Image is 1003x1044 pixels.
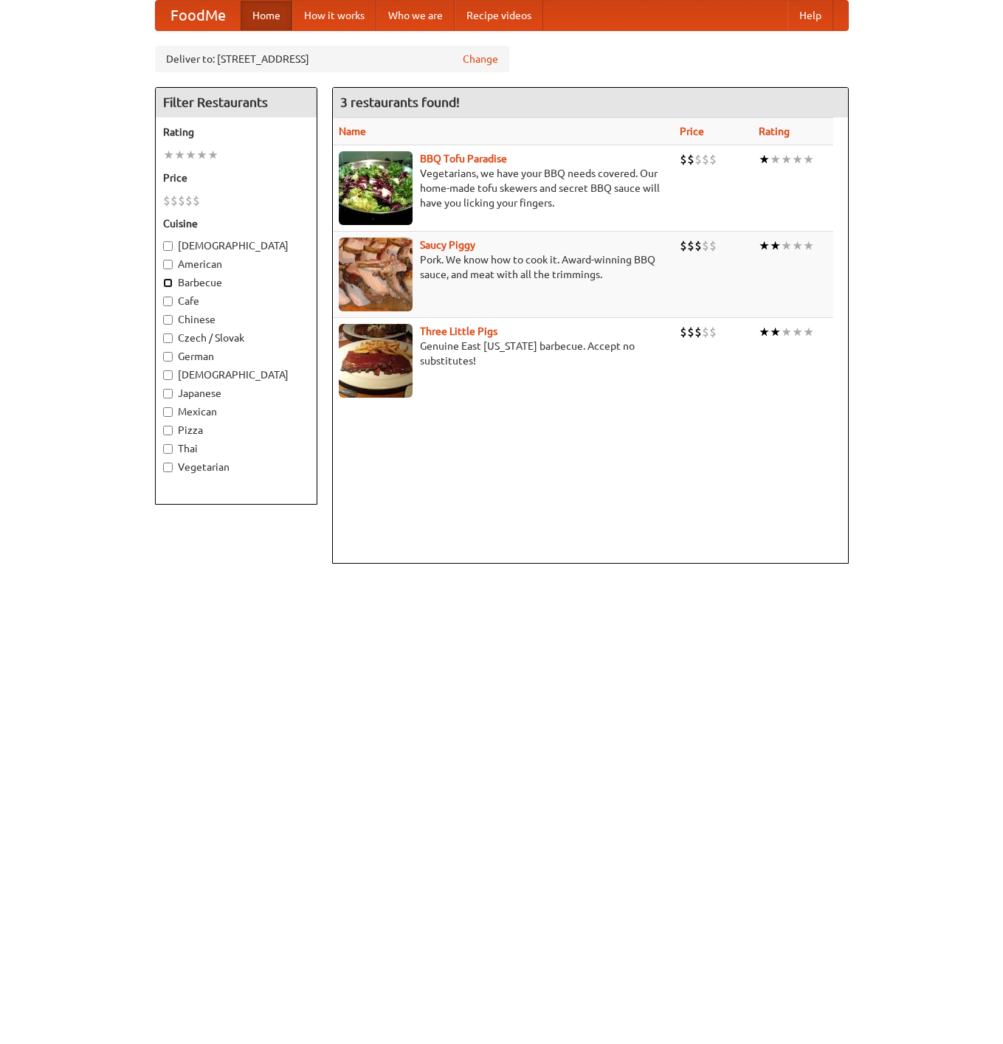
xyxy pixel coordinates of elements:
li: $ [702,238,709,254]
a: Who we are [376,1,455,30]
li: ★ [759,238,770,254]
label: Vegetarian [163,460,309,474]
a: Recipe videos [455,1,543,30]
input: Czech / Slovak [163,333,173,343]
li: ★ [759,324,770,340]
li: ★ [781,324,792,340]
input: Japanese [163,389,173,398]
li: ★ [207,147,218,163]
li: ★ [781,238,792,254]
li: $ [170,193,178,209]
a: BBQ Tofu Paradise [420,153,507,165]
li: $ [185,193,193,209]
a: Help [787,1,833,30]
li: ★ [163,147,174,163]
li: $ [687,238,694,254]
input: [DEMOGRAPHIC_DATA] [163,370,173,380]
label: American [163,257,309,272]
li: ★ [781,151,792,167]
img: tofuparadise.jpg [339,151,413,225]
input: American [163,260,173,269]
p: Vegetarians, we have your BBQ needs covered. Our home-made tofu skewers and secret BBQ sauce will... [339,166,668,210]
li: ★ [792,324,803,340]
li: $ [178,193,185,209]
li: $ [687,324,694,340]
li: ★ [792,151,803,167]
li: ★ [792,238,803,254]
li: $ [680,324,687,340]
li: $ [163,193,170,209]
li: ★ [185,147,196,163]
li: ★ [770,151,781,167]
h5: Cuisine [163,216,309,231]
input: Cafe [163,297,173,306]
li: $ [709,238,717,254]
li: $ [709,151,717,167]
li: ★ [803,238,814,254]
a: Three Little Pigs [420,325,497,337]
label: [DEMOGRAPHIC_DATA] [163,367,309,382]
div: Deliver to: [STREET_ADDRESS] [155,46,509,72]
input: [DEMOGRAPHIC_DATA] [163,241,173,251]
h4: Filter Restaurants [156,88,317,117]
li: $ [709,324,717,340]
h5: Rating [163,125,309,139]
input: Mexican [163,407,173,417]
li: ★ [770,324,781,340]
p: Pork. We know how to cook it. Award-winning BBQ sauce, and meat with all the trimmings. [339,252,668,282]
li: ★ [803,324,814,340]
li: $ [193,193,200,209]
li: $ [702,151,709,167]
label: German [163,349,309,364]
label: Cafe [163,294,309,308]
li: $ [702,324,709,340]
a: Price [680,125,704,137]
input: Vegetarian [163,463,173,472]
li: ★ [803,151,814,167]
h5: Price [163,170,309,185]
label: Japanese [163,386,309,401]
li: $ [694,324,702,340]
label: Barbecue [163,275,309,290]
li: $ [694,238,702,254]
input: Pizza [163,426,173,435]
li: $ [687,151,694,167]
label: Chinese [163,312,309,327]
a: Home [241,1,292,30]
p: Genuine East [US_STATE] barbecue. Accept no substitutes! [339,339,668,368]
li: ★ [759,151,770,167]
li: ★ [770,238,781,254]
a: Saucy Piggy [420,239,475,251]
a: Name [339,125,366,137]
input: Barbecue [163,278,173,288]
a: Rating [759,125,790,137]
img: saucy.jpg [339,238,413,311]
label: [DEMOGRAPHIC_DATA] [163,238,309,253]
input: German [163,352,173,362]
label: Pizza [163,423,309,438]
ng-pluralize: 3 restaurants found! [340,95,460,109]
a: FoodMe [156,1,241,30]
input: Thai [163,444,173,454]
li: ★ [196,147,207,163]
a: Change [463,52,498,66]
li: ★ [174,147,185,163]
li: $ [694,151,702,167]
li: $ [680,238,687,254]
label: Czech / Slovak [163,331,309,345]
label: Thai [163,441,309,456]
img: littlepigs.jpg [339,324,413,398]
input: Chinese [163,315,173,325]
li: $ [680,151,687,167]
a: How it works [292,1,376,30]
label: Mexican [163,404,309,419]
